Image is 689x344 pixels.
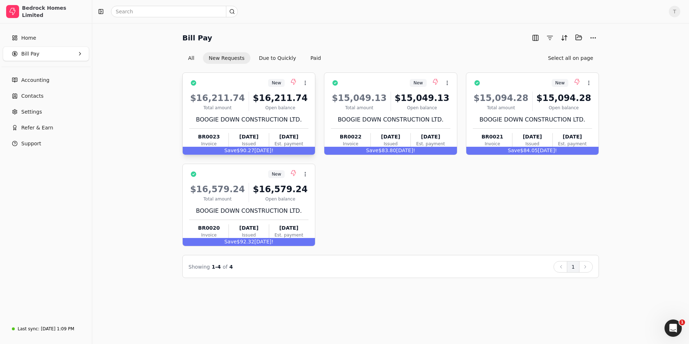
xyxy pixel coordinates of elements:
div: Total amount [189,196,246,202]
div: [DATE] 1:09 PM [41,326,74,332]
span: of [223,264,228,270]
div: $16,579.24 [189,183,246,196]
span: Refer & Earn [21,124,53,132]
div: $90.27 [183,147,315,155]
div: Open balance [252,196,308,202]
div: $15,049.13 [394,92,450,105]
span: New [272,171,281,177]
button: Paid [305,52,327,64]
a: Last sync:[DATE] 1:09 PM [3,322,89,335]
div: BR0023 [189,133,228,141]
span: New [272,80,281,86]
button: Sort [559,32,570,44]
div: BOOGIE DOWN CONSTRUCTION LTD. [189,207,308,215]
div: Bedrock Homes Limited [22,4,86,19]
div: $83.80 [324,147,457,155]
div: BOOGIE DOWN CONSTRUCTION LTD. [473,115,592,124]
span: [DATE]! [538,147,557,153]
div: [DATE] [229,133,268,141]
div: $15,049.13 [331,92,387,105]
span: Save [508,147,520,153]
span: Contacts [21,92,44,100]
div: Open balance [394,105,450,111]
button: Due to Quickly [253,52,302,64]
div: $92.32 [183,238,315,246]
a: Accounting [3,73,89,87]
a: Settings [3,105,89,119]
div: Last sync: [18,326,39,332]
div: [DATE] [269,224,308,232]
button: New Requests [203,52,250,64]
button: Batch (0) [573,32,584,43]
div: $15,094.28 [473,92,529,105]
h2: Bill Pay [182,32,212,44]
div: Invoice [189,232,228,238]
span: 1 [679,319,685,325]
span: Showing [188,264,210,270]
div: [DATE] [411,133,450,141]
div: $15,094.28 [535,92,592,105]
button: T [669,6,680,17]
div: Open balance [535,105,592,111]
span: Settings [21,108,42,116]
div: Total amount [473,105,529,111]
span: Save [224,147,236,153]
div: Invoice [473,141,512,147]
div: Total amount [189,105,246,111]
div: $84.05 [466,147,599,155]
button: Support [3,136,89,151]
button: All [182,52,200,64]
div: $16,211.74 [189,92,246,105]
div: Issued [512,141,552,147]
span: New [555,80,565,86]
div: Issued [229,232,268,238]
input: Search [111,6,238,17]
button: More [587,32,599,44]
div: Est. payment [553,141,592,147]
button: 1 [567,261,579,273]
div: Est. payment [411,141,450,147]
div: Issued [371,141,410,147]
span: 1 - 4 [212,264,221,270]
div: BR0021 [473,133,512,141]
button: Refer & Earn [3,120,89,135]
div: [DATE] [229,224,268,232]
a: Contacts [3,89,89,103]
div: Est. payment [269,141,308,147]
div: Invoice filter options [182,52,327,64]
span: 4 [230,264,233,270]
span: Bill Pay [21,50,39,58]
div: [DATE] [371,133,410,141]
div: Issued [229,141,268,147]
iframe: Intercom live chat [664,319,682,337]
button: Select all on page [542,52,599,64]
div: Open balance [252,105,308,111]
div: BOOGIE DOWN CONSTRUCTION LTD. [331,115,450,124]
div: Total amount [331,105,387,111]
span: [DATE]! [254,147,274,153]
div: Invoice [189,141,228,147]
span: Save [224,239,236,244]
span: Accounting [21,76,49,84]
div: [DATE] [269,133,308,141]
div: BOOGIE DOWN CONSTRUCTION LTD. [189,115,308,124]
span: [DATE]! [396,147,415,153]
a: Home [3,31,89,45]
div: [DATE] [512,133,552,141]
div: $16,211.74 [252,92,308,105]
span: Save [366,147,378,153]
div: [DATE] [553,133,592,141]
span: [DATE]! [254,239,274,244]
span: Home [21,34,36,42]
div: BR0022 [331,133,370,141]
span: Support [21,140,41,147]
button: Bill Pay [3,47,89,61]
div: Invoice [331,141,370,147]
div: $16,579.24 [252,183,308,196]
div: Est. payment [269,232,308,238]
span: New [413,80,423,86]
div: BR0020 [189,224,228,232]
